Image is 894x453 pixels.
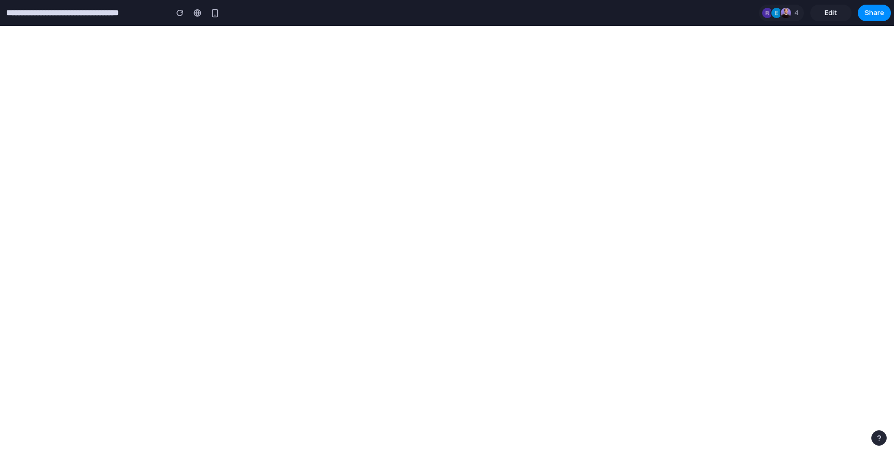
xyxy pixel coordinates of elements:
[810,5,852,21] a: Edit
[825,8,837,18] span: Edit
[759,5,804,21] div: 4
[858,5,891,21] button: Share
[794,8,802,18] span: 4
[865,8,884,18] span: Share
